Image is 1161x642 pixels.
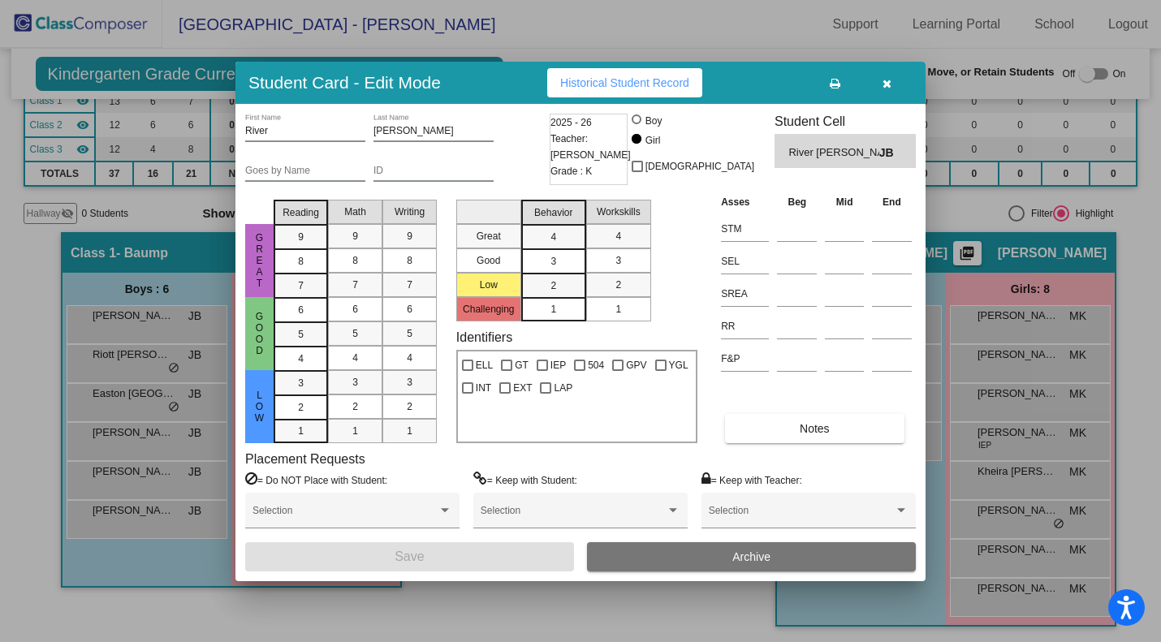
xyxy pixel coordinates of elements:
[298,254,304,269] span: 8
[615,229,621,243] span: 4
[298,230,304,244] span: 9
[550,230,556,244] span: 4
[721,282,769,306] input: assessment
[550,254,556,269] span: 3
[298,351,304,366] span: 4
[669,355,688,375] span: YGL
[352,399,358,414] span: 2
[879,144,902,162] span: JB
[800,422,830,435] span: Notes
[395,205,425,219] span: Writing
[298,327,304,342] span: 5
[352,424,358,438] span: 1
[725,414,904,443] button: Notes
[701,472,802,488] label: = Keep with Teacher:
[626,355,646,375] span: GPV
[775,114,916,129] h3: Student Cell
[248,72,441,93] h3: Student Card - Edit Mode
[245,472,387,488] label: = Do NOT Place with Student:
[721,347,769,371] input: assessment
[513,378,532,398] span: EXT
[245,166,365,177] input: goes by name
[615,302,621,317] span: 1
[352,302,358,317] span: 6
[298,303,304,317] span: 6
[554,378,572,398] span: LAP
[721,217,769,241] input: assessment
[298,424,304,438] span: 1
[407,399,412,414] span: 2
[352,351,358,365] span: 4
[550,163,592,179] span: Grade : K
[352,375,358,390] span: 3
[407,326,412,341] span: 5
[721,249,769,274] input: assessment
[534,205,572,220] span: Behavior
[283,205,319,220] span: Reading
[515,355,529,375] span: GT
[717,193,773,211] th: Asses
[245,542,574,571] button: Save
[550,278,556,293] span: 2
[352,278,358,292] span: 7
[407,229,412,243] span: 9
[298,376,304,390] span: 3
[721,314,769,338] input: assessment
[773,193,821,211] th: Beg
[645,133,661,148] div: Girl
[788,144,878,162] span: River [PERSON_NAME]
[344,205,366,219] span: Math
[597,205,641,219] span: Workskills
[550,302,556,317] span: 1
[407,302,412,317] span: 6
[615,278,621,292] span: 2
[407,253,412,268] span: 8
[645,114,663,128] div: Boy
[615,253,621,268] span: 3
[252,390,267,424] span: Low
[298,400,304,415] span: 2
[550,355,566,375] span: IEP
[407,351,412,365] span: 4
[732,550,770,563] span: Archive
[476,378,491,398] span: INT
[588,355,604,375] span: 504
[456,330,512,345] label: Identifiers
[407,278,412,292] span: 7
[821,193,868,211] th: Mid
[868,193,916,211] th: End
[550,131,631,163] span: Teacher: [PERSON_NAME]
[560,76,689,89] span: Historical Student Record
[645,157,754,176] span: [DEMOGRAPHIC_DATA]
[407,424,412,438] span: 1
[476,355,493,375] span: ELL
[587,542,916,571] button: Archive
[245,451,365,467] label: Placement Requests
[298,278,304,293] span: 7
[352,253,358,268] span: 8
[407,375,412,390] span: 3
[550,114,592,131] span: 2025 - 26
[352,326,358,341] span: 5
[473,472,577,488] label: = Keep with Student:
[547,68,702,97] button: Historical Student Record
[252,311,267,356] span: Good
[252,232,267,289] span: Great
[395,549,424,563] span: Save
[352,229,358,243] span: 9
